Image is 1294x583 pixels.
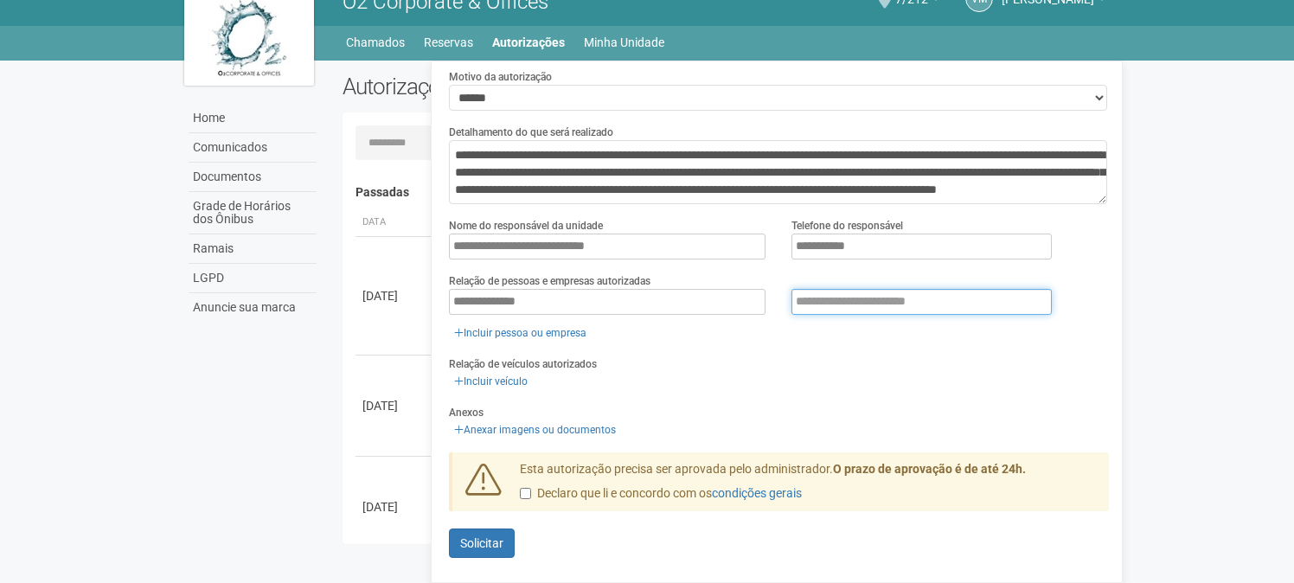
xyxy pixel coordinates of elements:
h4: Passadas [356,186,1097,199]
input: Declaro que li e concordo com oscondições gerais [520,488,531,499]
label: Telefone do responsável [791,218,903,234]
h2: Autorizações [343,74,713,99]
a: Incluir veículo [449,372,533,391]
a: Minha Unidade [584,30,664,54]
a: LGPD [189,264,317,293]
a: Home [189,104,317,133]
div: [DATE] [362,287,426,304]
a: Reservas [424,30,473,54]
a: Autorizações [492,30,565,54]
div: [DATE] [362,498,426,516]
label: Detalhamento do que será realizado [449,125,613,140]
strong: O prazo de aprovação é de até 24h. [833,462,1026,476]
a: Documentos [189,163,317,192]
a: Anexar imagens ou documentos [449,420,621,439]
a: Grade de Horários dos Ônibus [189,192,317,234]
div: [DATE] [362,397,426,414]
a: Incluir pessoa ou empresa [449,324,592,343]
label: Relação de pessoas e empresas autorizadas [449,273,650,289]
a: Chamados [346,30,405,54]
span: Solicitar [460,536,503,550]
a: Ramais [189,234,317,264]
label: Declaro que li e concordo com os [520,485,802,503]
a: Anuncie sua marca [189,293,317,322]
a: Comunicados [189,133,317,163]
a: condições gerais [712,486,802,500]
label: Anexos [449,405,484,420]
div: Esta autorização precisa ser aprovada pelo administrador. [507,461,1109,511]
th: Data [356,208,433,237]
label: Motivo da autorização [449,69,552,85]
label: Nome do responsável da unidade [449,218,603,234]
button: Solicitar [449,529,515,558]
label: Relação de veículos autorizados [449,356,597,372]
